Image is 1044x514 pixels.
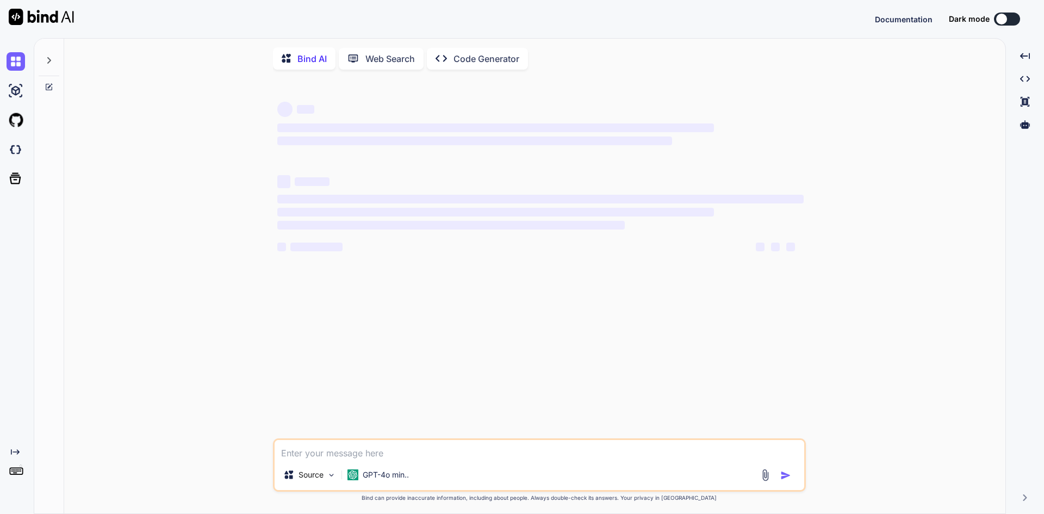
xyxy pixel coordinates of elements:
[771,243,780,251] span: ‌
[949,14,990,24] span: Dark mode
[277,137,672,145] span: ‌
[875,15,933,24] span: Documentation
[297,105,314,114] span: ‌
[273,494,806,502] p: Bind can provide inaccurate information, including about people. Always double-check its answers....
[363,469,409,480] p: GPT-4o min..
[786,243,795,251] span: ‌
[290,243,343,251] span: ‌
[327,470,336,480] img: Pick Models
[7,111,25,129] img: githubLight
[453,52,519,65] p: Code Generator
[7,82,25,100] img: ai-studio
[297,52,327,65] p: Bind AI
[7,140,25,159] img: darkCloudIdeIcon
[277,221,625,230] span: ‌
[9,9,74,25] img: Bind AI
[277,208,714,216] span: ‌
[277,243,286,251] span: ‌
[299,469,324,480] p: Source
[277,123,714,132] span: ‌
[365,52,415,65] p: Web Search
[759,469,772,481] img: attachment
[780,470,791,481] img: icon
[277,175,290,188] span: ‌
[277,195,804,203] span: ‌
[756,243,765,251] span: ‌
[7,52,25,71] img: chat
[295,177,330,186] span: ‌
[875,14,933,25] button: Documentation
[277,102,293,117] span: ‌
[347,469,358,480] img: GPT-4o mini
